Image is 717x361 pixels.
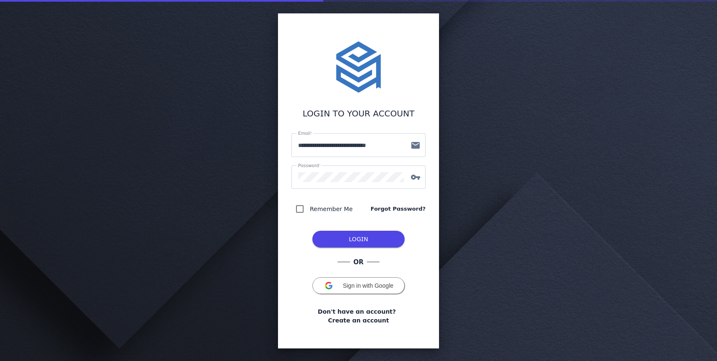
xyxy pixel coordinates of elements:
[308,204,353,214] label: Remember Me
[349,236,368,242] span: LOGIN
[318,307,396,316] span: Don't have an account?
[298,163,319,168] mat-label: Password
[371,205,426,213] a: Forgot Password?
[343,282,394,289] span: Sign in with Google
[405,140,426,150] mat-icon: mail
[350,258,367,267] span: OR
[298,131,310,136] mat-label: Email
[312,277,405,294] button: Sign in with Google
[312,231,405,248] button: LOG IN
[332,40,385,94] img: stacktome.svg
[291,107,426,120] div: LOGIN TO YOUR ACCOUNT
[328,316,389,325] a: Create an account
[405,172,426,182] mat-icon: vpn_key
